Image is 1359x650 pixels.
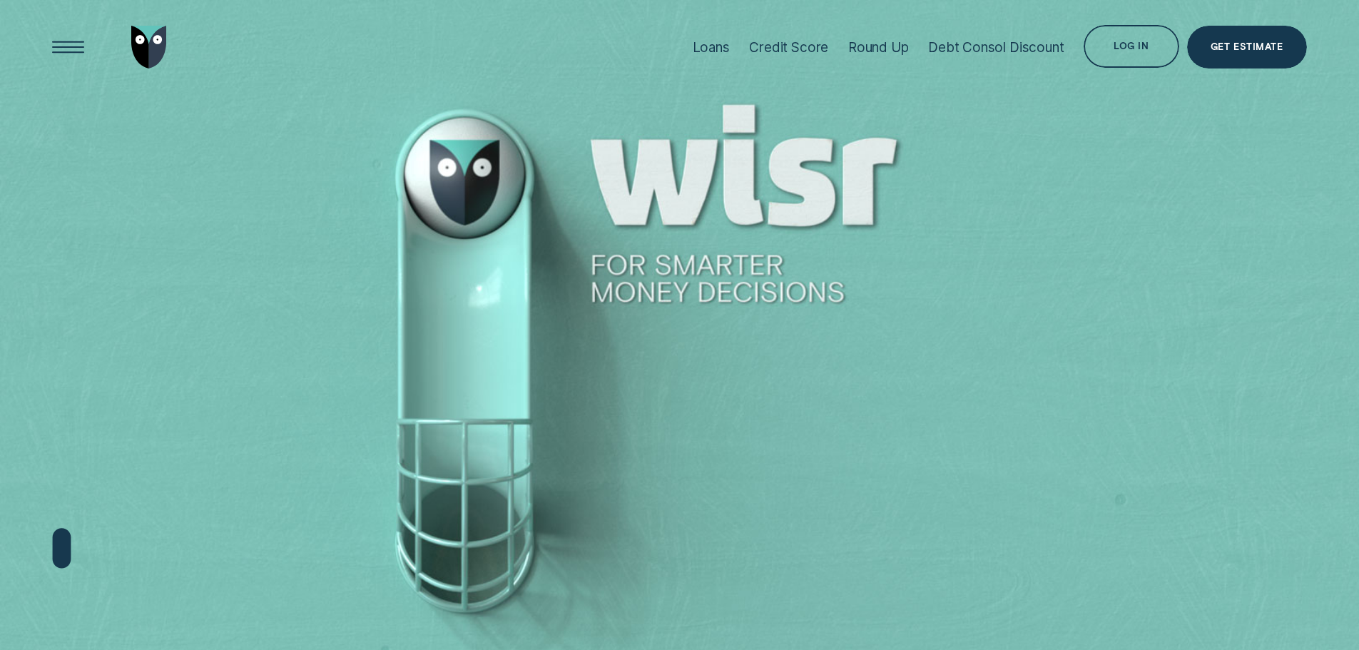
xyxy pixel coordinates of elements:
[47,26,90,68] button: Open Menu
[749,39,828,56] div: Credit Score
[928,39,1064,56] div: Debt Consol Discount
[848,39,909,56] div: Round Up
[1187,26,1307,68] a: Get Estimate
[1084,25,1179,68] button: Log in
[693,39,730,56] div: Loans
[131,26,167,68] img: Wisr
